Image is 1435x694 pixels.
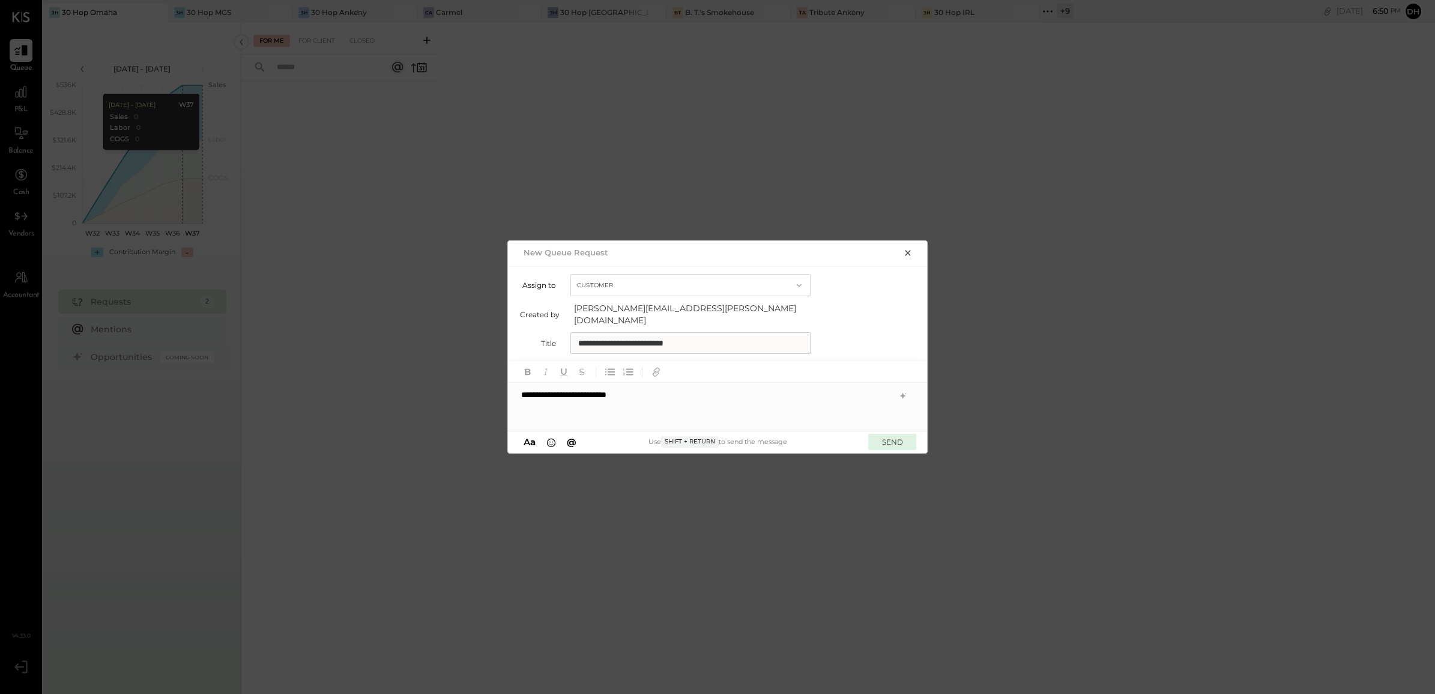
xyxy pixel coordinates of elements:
[538,364,554,379] button: Italic
[868,434,916,450] button: SEND
[520,364,536,379] button: Bold
[556,364,572,379] button: Underline
[520,436,539,449] button: Aa
[570,274,811,296] button: Customer
[563,436,580,449] button: @
[620,364,636,379] button: Ordered List
[648,364,664,379] button: Add URL
[530,436,536,448] span: a
[567,436,576,448] span: @
[520,310,560,319] label: Created by
[520,281,556,290] label: Assign to
[574,364,590,379] button: Strikethrough
[579,436,856,447] div: Use to send the message
[520,339,556,348] label: Title
[524,248,608,257] h2: New Queue Request
[574,302,814,326] span: [PERSON_NAME][EMAIL_ADDRESS][PERSON_NAME][DOMAIN_NAME]
[661,436,719,447] span: Shift + Return
[602,364,618,379] button: Unordered List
